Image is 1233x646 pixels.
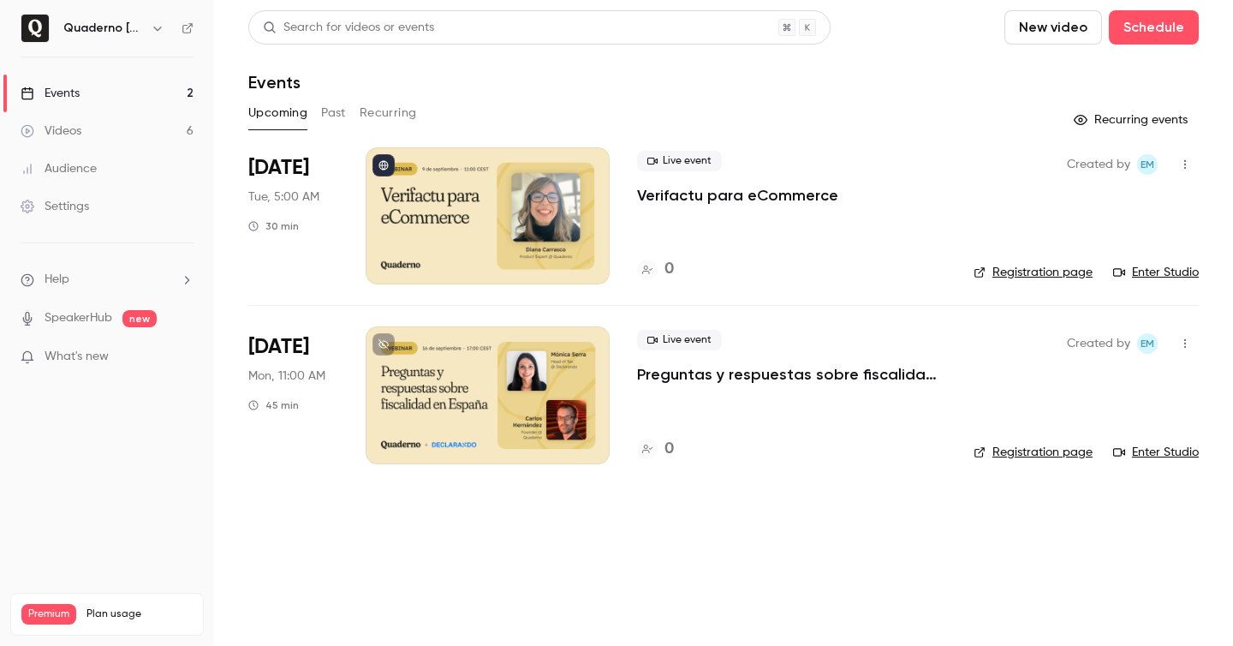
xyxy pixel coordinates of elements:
[248,368,325,385] span: Mon, 11:00 AM
[45,348,109,366] span: What's new
[263,19,434,37] div: Search for videos or events
[63,20,144,37] h6: Quaderno [GEOGRAPHIC_DATA]
[21,198,89,215] div: Settings
[974,264,1093,281] a: Registration page
[637,438,674,461] a: 0
[637,364,946,385] a: Preguntas y respuestas sobre fiscalidad en [GEOGRAPHIC_DATA]: impuestos, facturas y más
[637,330,722,350] span: Live event
[248,188,319,206] span: Tue, 5:00 AM
[1113,264,1199,281] a: Enter Studio
[21,160,97,177] div: Audience
[1141,154,1154,175] span: EM
[248,333,309,361] span: [DATE]
[21,85,80,102] div: Events
[248,147,338,284] div: Sep 9 Tue, 11:00 AM (Europe/Madrid)
[321,99,346,127] button: Past
[1067,333,1130,354] span: Created by
[1137,154,1158,175] span: Eileen McRae
[248,326,338,464] div: Sep 15 Mon, 5:00 PM (Europe/Madrid)
[248,398,299,412] div: 45 min
[21,604,76,625] span: Premium
[21,271,194,289] li: help-dropdown-opener
[664,438,674,461] h4: 0
[974,444,1093,461] a: Registration page
[1109,10,1199,45] button: Schedule
[637,151,722,171] span: Live event
[637,185,838,206] a: Verifactu para eCommerce
[86,607,193,621] span: Plan usage
[122,310,157,327] span: new
[1066,106,1199,134] button: Recurring events
[248,72,301,93] h1: Events
[1067,154,1130,175] span: Created by
[637,258,674,281] a: 0
[248,154,309,182] span: [DATE]
[360,99,417,127] button: Recurring
[1004,10,1102,45] button: New video
[45,309,112,327] a: SpeakerHub
[1137,333,1158,354] span: Eileen McRae
[173,350,194,365] iframe: Noticeable Trigger
[1141,333,1154,354] span: EM
[21,123,81,140] div: Videos
[664,258,674,281] h4: 0
[21,15,49,42] img: Quaderno España
[45,271,69,289] span: Help
[1113,444,1199,461] a: Enter Studio
[248,99,307,127] button: Upcoming
[248,219,299,233] div: 30 min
